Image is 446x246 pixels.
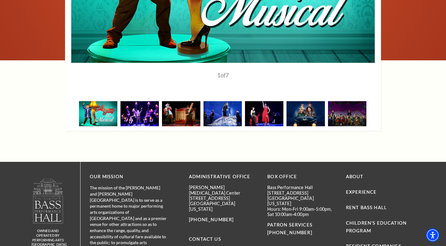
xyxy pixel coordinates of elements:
[32,178,64,224] img: owned and operated by Performing Arts Fort Worth, A NOT-FOR-PROFIT 501(C)3 ORGANIZATION
[120,101,159,126] img: A lively stage performance featuring a group of performers holding lamps, with a central figure c...
[267,190,336,196] p: [STREET_ADDRESS]
[426,228,439,242] div: Accessibility Menu
[90,173,167,181] p: OUR MISSION
[79,101,117,126] img: A child in a plaid shirt poses excitedly next to a large, iconic leg lamp. The background is teal...
[267,185,336,190] p: Bass Performance Hall
[203,101,242,126] img: A theatrical scene featuring four children in winter attire, with one standing on a snowy rock, s...
[245,101,283,126] img: A performer in a sparkling red dress sings passionately on stage, while a boy in a green sweater ...
[189,216,258,224] p: [PHONE_NUMBER]
[189,196,258,201] p: [STREET_ADDRESS]
[162,101,200,126] img: Two performers on stage: one in a cowboy outfit with a rifle, the other in a plaid jacket holding...
[328,101,366,126] img: A large group of performers in festive costumes singing on stage, with holiday decorations in the...
[267,206,336,217] p: Hours: Mon-Fri 9:00am-5:00pm, Sat 10:00am-4:00pm
[189,201,258,212] p: [GEOGRAPHIC_DATA][US_STATE]
[189,185,258,196] p: [PERSON_NAME][MEDICAL_DATA] Center
[286,101,325,126] img: A family of four poses in a vintage car, set against a snowy backdrop. They appear cheerful and f...
[189,236,221,242] a: Contact Us
[346,205,387,210] a: Rent Bass Hall
[104,72,342,78] p: 1 7
[346,220,407,233] a: Children's Education Program
[346,189,377,195] a: Experience
[221,71,225,79] span: of
[189,173,258,181] p: Administrative Office
[267,173,336,181] p: BOX OFFICE
[346,174,364,179] a: About
[267,221,336,237] p: PATRON SERVICES [PHONE_NUMBER]
[267,196,336,206] p: [GEOGRAPHIC_DATA][US_STATE]
[73,29,86,42] div: Accessibility Menu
